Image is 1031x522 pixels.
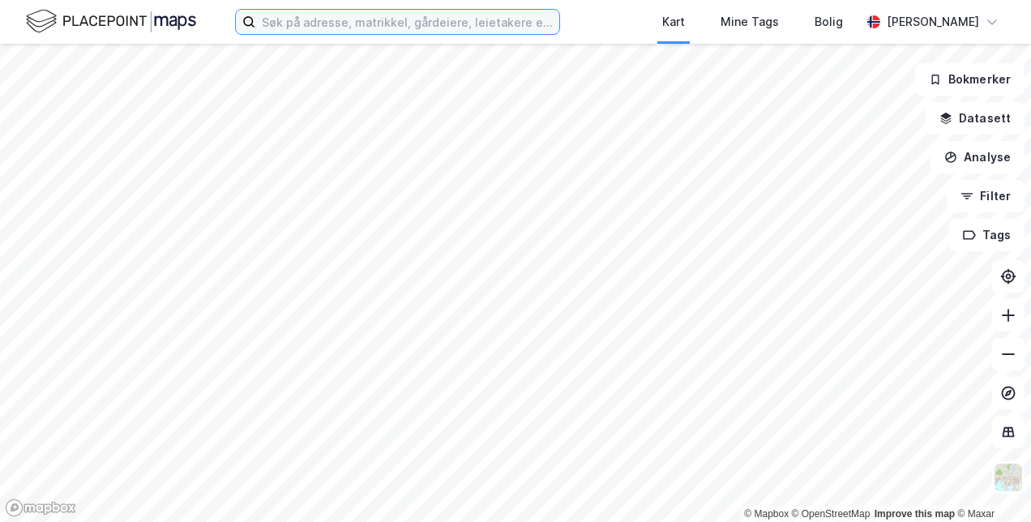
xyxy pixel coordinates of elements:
[947,180,1025,212] button: Filter
[662,12,685,32] div: Kart
[950,444,1031,522] iframe: Chat Widget
[792,508,871,520] a: OpenStreetMap
[949,219,1025,251] button: Tags
[744,508,789,520] a: Mapbox
[815,12,843,32] div: Bolig
[875,508,955,520] a: Improve this map
[26,7,196,36] img: logo.f888ab2527a4732fd821a326f86c7f29.svg
[950,444,1031,522] div: Kontrollprogram for chat
[255,10,559,34] input: Søk på adresse, matrikkel, gårdeiere, leietakere eller personer
[887,12,979,32] div: [PERSON_NAME]
[915,63,1025,96] button: Bokmerker
[930,141,1025,173] button: Analyse
[926,102,1025,135] button: Datasett
[721,12,779,32] div: Mine Tags
[5,498,76,517] a: Mapbox homepage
